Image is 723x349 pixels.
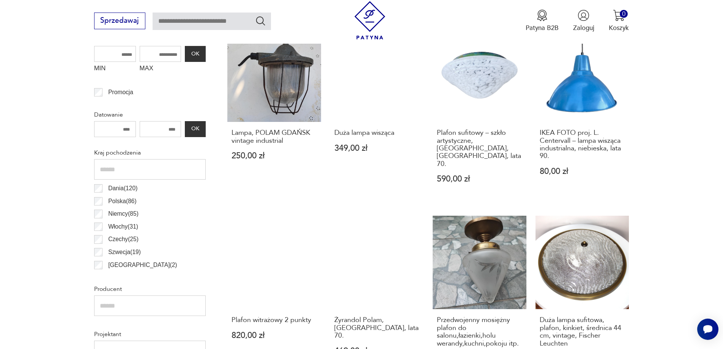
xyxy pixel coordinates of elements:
p: Szwecja ( 19 ) [108,247,141,257]
div: 0 [620,10,628,18]
h3: Plafon witrażowy 2 punkty [232,316,317,324]
a: Plafon sufitowy – szkło artystyczne, Limburg, Niemcy, lata 70.Plafon sufitowy – szkło artystyczne... [433,28,526,201]
a: Duża lampa wiszącaDuża lampa wisząca349,00 zł [330,28,424,201]
p: Promocja [108,87,133,97]
a: Sprzedawaj [94,18,145,24]
label: MIN [94,62,136,76]
p: 80,00 zł [540,167,625,175]
p: Polska ( 86 ) [108,196,137,206]
button: Patyna B2B [526,9,559,32]
h3: Duża lampa wisząca [334,129,420,137]
p: 250,00 zł [232,152,317,160]
p: 349,00 zł [334,144,420,152]
p: Datowanie [94,110,206,120]
p: [GEOGRAPHIC_DATA] ( 2 ) [108,260,177,270]
p: Producent [94,284,206,294]
p: Zaloguj [573,24,594,32]
p: Dania ( 120 ) [108,183,137,193]
p: Patyna B2B [526,24,559,32]
p: Koszyk [609,24,629,32]
h3: Żyrandol Polam, [GEOGRAPHIC_DATA], lata 70. [334,316,420,340]
button: Zaloguj [573,9,594,32]
img: Ikonka użytkownika [578,9,589,21]
h3: Lampa, POLAM GDAŃSK vintage industrial [232,129,317,145]
p: Czechy ( 25 ) [108,234,139,244]
img: Ikona medalu [536,9,548,21]
label: MAX [140,62,181,76]
button: OK [185,46,205,62]
a: Ikona medaluPatyna B2B [526,9,559,32]
p: 820,00 zł [232,332,317,340]
p: [GEOGRAPHIC_DATA] ( 2 ) [108,273,177,283]
img: Ikona koszyka [613,9,625,21]
button: 0Koszyk [609,9,629,32]
h3: IKEA FOTO proj. L. Centervall – lampa wisząca industrialna, niebieska, lata 90. [540,129,625,160]
p: Niemcy ( 85 ) [108,209,139,219]
a: IKEA FOTO proj. L. Centervall – lampa wisząca industrialna, niebieska, lata 90.IKEA FOTO proj. L.... [536,28,629,201]
p: Włochy ( 31 ) [108,222,138,232]
button: OK [185,121,205,137]
h3: Plafon sufitowy – szkło artystyczne, [GEOGRAPHIC_DATA], [GEOGRAPHIC_DATA], lata 70. [437,129,522,168]
button: Szukaj [255,15,266,26]
p: 590,00 zł [437,175,522,183]
p: Kraj pochodzenia [94,148,206,158]
button: Sprzedawaj [94,13,145,29]
a: Lampa, POLAM GDAŃSK vintage industrialLampa, POLAM GDAŃSK vintage industrial250,00 zł [227,28,321,201]
h3: Duża lampa sufitowa, plafon, kinkiet, średnica 44 cm, vintage, Fischer Leuchten [540,316,625,347]
h3: Przedwojenny mosiężny plafon do salonu,łazienki,holu werandy,kuchni,pokoju itp. [437,316,522,347]
p: Projektant [94,329,206,339]
img: Patyna - sklep z meblami i dekoracjami vintage [351,1,389,39]
iframe: Smartsupp widget button [697,319,718,340]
